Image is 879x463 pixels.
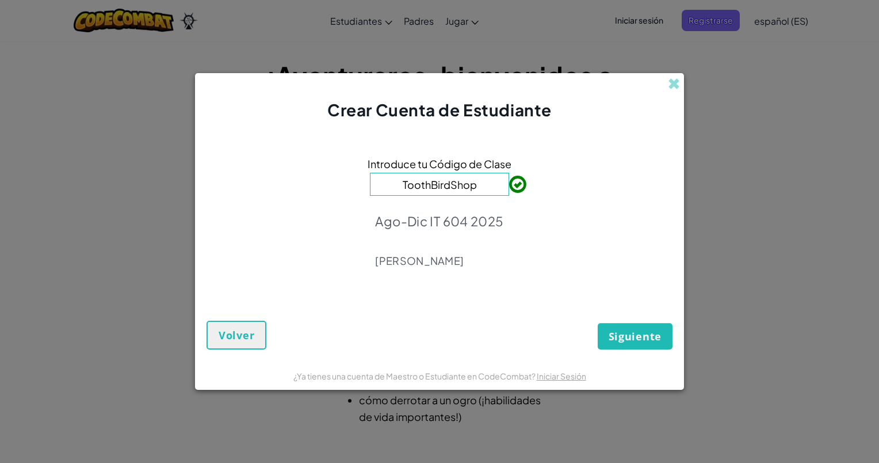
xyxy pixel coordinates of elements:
button: Volver [207,321,266,350]
span: Crear Cuenta de Estudiante [327,100,552,120]
span: Volver [219,328,254,342]
span: Siguiente [609,329,662,343]
span: Introduce tu Código de Clase [368,155,511,172]
p: [PERSON_NAME] [375,254,503,268]
span: ¿Ya tienes una cuenta de Maestro o Estudiante en CodeCombat? [293,371,537,381]
button: Siguiente [598,323,672,350]
a: Iniciar Sesión [537,371,586,381]
p: Ago-Dic IT 604 2025 [375,213,503,229]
